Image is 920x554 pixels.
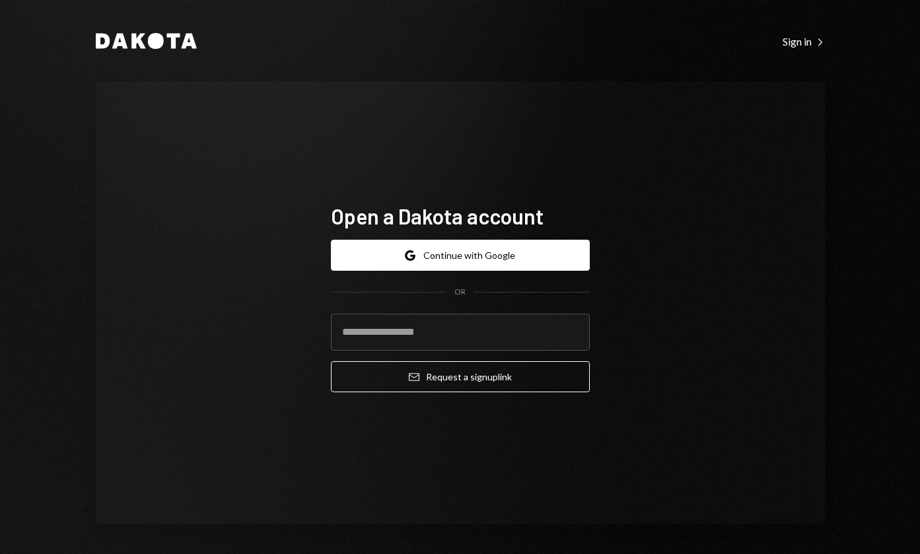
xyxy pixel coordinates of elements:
button: Request a signuplink [331,361,590,392]
div: Sign in [783,35,825,48]
button: Continue with Google [331,240,590,271]
h1: Open a Dakota account [331,203,590,229]
a: Sign in [783,34,825,48]
div: OR [454,287,466,298]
